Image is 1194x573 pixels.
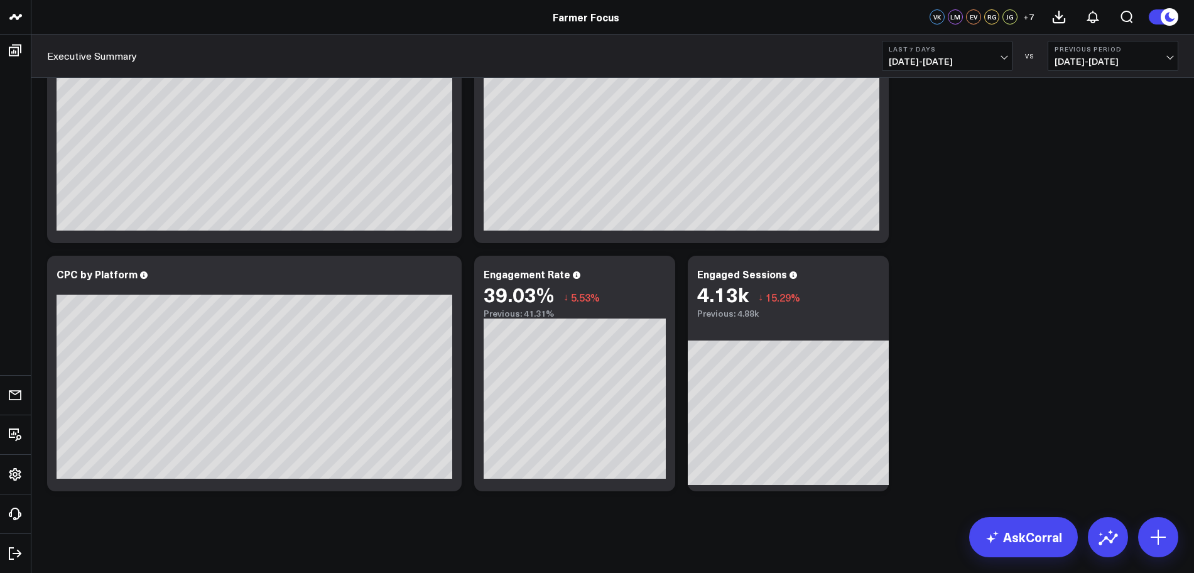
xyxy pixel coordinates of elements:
[966,9,981,25] div: EV
[766,290,800,304] span: 15.29%
[484,267,570,281] div: Engagement Rate
[1023,13,1034,21] span: + 7
[1055,45,1171,53] b: Previous Period
[1055,57,1171,67] span: [DATE] - [DATE]
[758,289,763,305] span: ↓
[948,9,963,25] div: LM
[697,283,749,305] div: 4.13k
[47,49,137,63] a: Executive Summary
[1021,9,1036,25] button: +7
[889,45,1006,53] b: Last 7 Days
[1019,52,1041,60] div: VS
[984,9,999,25] div: RG
[484,308,666,319] div: Previous: 41.31%
[1048,41,1178,71] button: Previous Period[DATE]-[DATE]
[697,267,787,281] div: Engaged Sessions
[484,283,554,305] div: 39.03%
[969,517,1078,557] a: AskCorral
[882,41,1012,71] button: Last 7 Days[DATE]-[DATE]
[571,290,600,304] span: 5.53%
[697,308,879,319] div: Previous: 4.88k
[563,289,568,305] span: ↓
[1002,9,1018,25] div: JG
[889,57,1006,67] span: [DATE] - [DATE]
[930,9,945,25] div: VK
[57,267,138,281] div: CPC by Platform
[553,10,619,24] a: Farmer Focus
